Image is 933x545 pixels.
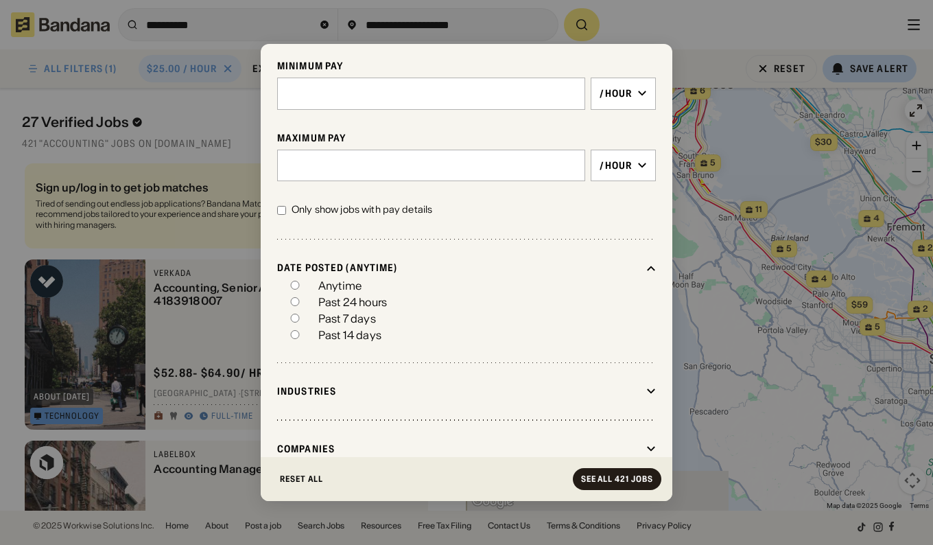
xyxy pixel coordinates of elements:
div: Date Posted (Anytime) [277,262,641,274]
div: Maximum Pay [277,132,656,144]
div: See all 421 jobs [581,475,653,483]
div: Reset All [280,475,323,483]
div: Only show jobs with pay details [292,203,432,217]
div: Industries [277,385,641,397]
div: /hour [600,87,632,100]
div: Past 14 days [318,329,381,340]
div: /hour [600,159,632,172]
div: Anytime [318,280,362,291]
div: Companies [277,443,641,455]
div: Past 7 days [318,313,376,324]
div: Minimum Pay [277,60,656,72]
div: Past 24 hours [318,297,387,308]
